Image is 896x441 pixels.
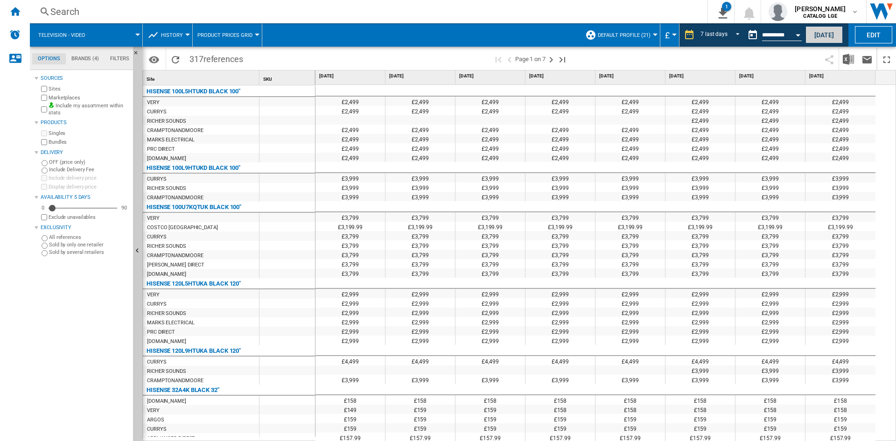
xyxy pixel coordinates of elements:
[665,173,735,182] div: £3,999
[735,106,805,115] div: £2,499
[665,259,735,268] div: £3,799
[665,115,735,125] div: £2,499
[385,182,455,192] div: £3,999
[319,73,383,79] span: [DATE]
[385,212,455,222] div: £3,799
[735,268,805,278] div: £3,799
[735,192,805,201] div: £3,999
[805,222,875,231] div: £3,199.99
[665,317,735,326] div: £2,999
[39,204,47,211] div: 0
[42,250,48,256] input: Sold by several retailers
[595,153,665,162] div: £2,499
[735,317,805,326] div: £2,999
[525,125,595,134] div: £2,499
[147,309,186,318] div: RICHER SOUNDS
[665,192,735,201] div: £3,999
[147,328,175,337] div: PRC DIRECT
[147,98,160,107] div: VERY
[166,48,185,70] button: Reload
[665,97,735,106] div: £2,499
[455,259,525,268] div: £3,799
[525,250,595,259] div: £3,799
[42,235,48,241] input: All references
[147,202,241,213] div: HISENSE 100U7KQTUK BLACK 100"
[805,317,875,326] div: £2,999
[317,70,385,82] div: [DATE]
[595,222,665,231] div: £3,199.99
[665,298,735,308] div: £2,999
[660,23,679,47] md-menu: Currency
[385,97,455,106] div: £2,499
[595,134,665,143] div: £2,499
[525,259,595,268] div: £3,799
[665,231,735,240] div: £3,799
[805,125,875,134] div: £2,499
[735,134,805,143] div: £2,499
[49,85,129,92] label: Sites
[315,125,385,134] div: £2,499
[455,153,525,162] div: £2,499
[735,182,805,192] div: £3,999
[49,183,129,190] label: Display delivery price
[525,240,595,250] div: £3,799
[385,192,455,201] div: £3,999
[595,298,665,308] div: £2,999
[315,153,385,162] div: £2,499
[597,70,665,82] div: [DATE]
[595,268,665,278] div: £3,799
[455,134,525,143] div: £2,499
[595,308,665,317] div: £2,999
[147,117,186,126] div: RICHER SOUNDS
[385,134,455,143] div: £2,499
[595,240,665,250] div: £3,799
[49,159,129,166] label: OFF (price only)
[805,134,875,143] div: £2,499
[315,106,385,115] div: £2,499
[147,232,166,242] div: CURRYS
[595,192,665,201] div: £3,999
[595,106,665,115] div: £2,499
[455,173,525,182] div: £3,999
[49,203,117,213] md-slider: Availability
[525,222,595,231] div: £3,199.99
[49,94,129,101] label: Marketplaces
[805,97,875,106] div: £2,499
[261,70,315,85] div: SKU Sort None
[858,48,876,70] button: Send this report by email
[700,28,743,43] md-select: REPORTS.WIZARD.STEPS.REPORT.STEPS.REPORT_OPTIONS.PERIOD: 7 last days
[385,289,455,298] div: £2,999
[805,298,875,308] div: £2,999
[595,143,665,153] div: £2,499
[598,32,651,38] span: Default profile (21)
[805,240,875,250] div: £3,799
[147,135,194,145] div: MARKS ELECTRICAL
[161,23,188,47] button: History
[455,143,525,153] div: £2,499
[820,48,839,70] button: Share this bookmark with others
[385,153,455,162] div: £2,499
[49,102,129,117] label: Include my assortment within stats
[66,53,105,64] md-tab-item: Brands (4)
[385,259,455,268] div: £3,799
[315,250,385,259] div: £3,799
[455,250,525,259] div: £3,799
[493,48,504,70] button: First page
[41,104,47,115] input: Include my assortment within stats
[315,240,385,250] div: £3,799
[387,70,455,82] div: [DATE]
[41,86,47,92] input: Sites
[49,102,54,108] img: mysite-bg-18x18.png
[385,326,455,336] div: £2,999
[805,268,875,278] div: £3,799
[525,192,595,201] div: £3,999
[595,173,665,182] div: £3,999
[805,143,875,153] div: £2,499
[665,240,735,250] div: £3,799
[735,222,805,231] div: £3,199.99
[504,48,515,70] button: >Previous page
[147,260,204,270] div: [PERSON_NAME] DIRECT
[805,153,875,162] div: £2,499
[665,182,735,192] div: £3,999
[735,97,805,106] div: £2,499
